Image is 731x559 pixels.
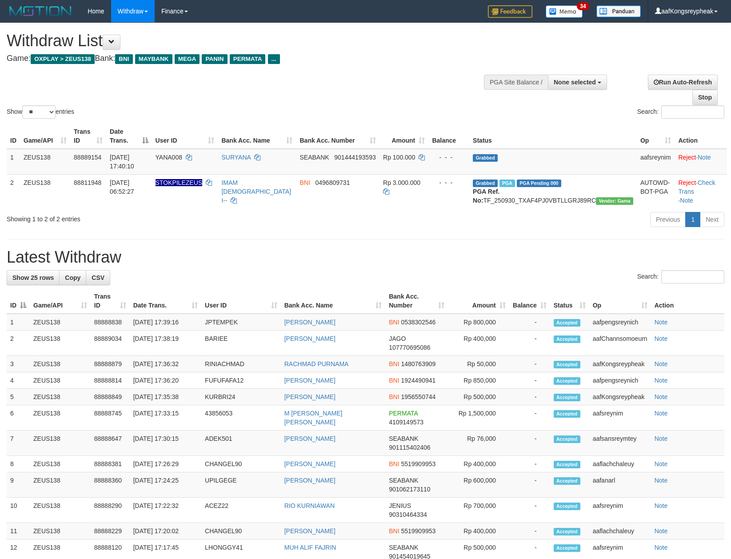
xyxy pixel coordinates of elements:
td: 11 [7,523,30,539]
th: Date Trans.: activate to sort column descending [106,124,152,149]
a: Previous [650,212,686,227]
span: 34 [577,2,589,10]
span: Copy 5519909953 to clipboard [401,527,435,535]
a: Note [655,477,668,484]
a: [PERSON_NAME] [284,527,336,535]
td: - [509,498,550,523]
td: Rp 76,000 [448,431,509,456]
th: User ID: activate to sort column ascending [201,288,281,314]
a: Note [655,410,668,417]
a: MUH ALIF FAJRIN [284,544,336,551]
a: Reject [678,179,696,186]
td: ZEUS138 [30,456,91,472]
td: [DATE] 17:39:16 [130,314,201,331]
span: Rp 100.000 [383,154,415,161]
td: - [509,456,550,472]
th: Bank Acc. Number: activate to sort column ascending [385,288,448,314]
td: 88889034 [91,331,130,356]
span: Accepted [554,461,580,468]
a: Note [655,460,668,467]
td: ZEUS138 [30,498,91,523]
span: JENIUS [389,502,411,509]
td: [DATE] 17:36:32 [130,356,201,372]
span: BNI [115,54,132,64]
td: [DATE] 17:22:32 [130,498,201,523]
span: Copy 5519909953 to clipboard [401,460,435,467]
span: SEABANK [389,435,418,442]
a: Run Auto-Refresh [648,75,718,90]
td: ACEZ22 [201,498,281,523]
td: ZEUS138 [30,331,91,356]
th: Trans ID: activate to sort column ascending [91,288,130,314]
th: Status: activate to sort column ascending [550,288,589,314]
td: ZEUS138 [30,314,91,331]
td: Rp 500,000 [448,389,509,405]
select: Showentries [22,105,56,119]
div: - - - [432,178,466,187]
td: ZEUS138 [30,405,91,431]
a: [PERSON_NAME] [284,377,336,384]
span: Copy 1956550744 to clipboard [401,393,435,400]
td: aafChannsomoeurn [589,331,651,356]
span: Accepted [554,377,580,385]
span: Accepted [554,361,580,368]
a: RACHMAD PURNAMA [284,360,349,367]
td: aafsreynim [589,498,651,523]
td: Rp 700,000 [448,498,509,523]
span: BNI [300,179,310,186]
td: ZEUS138 [30,523,91,539]
th: Action [651,288,724,314]
td: 88888745 [91,405,130,431]
span: BNI [389,377,399,384]
td: 6 [7,405,30,431]
td: FUFUFAFA12 [201,372,281,389]
td: 88888360 [91,472,130,498]
td: - [509,314,550,331]
td: ZEUS138 [30,431,91,456]
td: 7 [7,431,30,456]
span: Copy 1924490941 to clipboard [401,377,435,384]
td: AUTOWD-BOT-PGA [637,174,675,208]
span: BNI [389,393,399,400]
span: 88889154 [74,154,101,161]
td: 1 [7,149,20,175]
span: Marked by aafsreyleap [499,180,515,187]
a: [PERSON_NAME] [284,393,336,400]
a: Note [680,197,693,204]
span: SEABANK [300,154,329,161]
th: Game/API: activate to sort column ascending [20,124,70,149]
a: [PERSON_NAME] [284,460,336,467]
th: Bank Acc. Name: activate to sort column ascending [281,288,385,314]
td: - [509,389,550,405]
label: Search: [637,270,724,283]
span: Accepted [554,410,580,418]
span: Accepted [554,435,580,443]
th: Amount: activate to sort column ascending [448,288,509,314]
td: - [509,331,550,356]
span: SEABANK [389,544,418,551]
span: Copy 0496809731 to clipboard [316,179,350,186]
td: Rp 800,000 [448,314,509,331]
td: [DATE] 17:38:19 [130,331,201,356]
a: Note [655,393,668,400]
span: Copy 901062173110 to clipboard [389,486,430,493]
a: Next [700,212,724,227]
span: Accepted [554,477,580,485]
td: - [509,472,550,498]
span: Grabbed [473,154,498,162]
th: ID: activate to sort column descending [7,288,30,314]
label: Search: [637,105,724,119]
span: OXPLAY > ZEUS138 [31,54,95,64]
td: 8 [7,456,30,472]
td: [DATE] 17:26:29 [130,456,201,472]
th: User ID: activate to sort column ascending [152,124,218,149]
td: aafpengsreynich [589,372,651,389]
a: Note [655,360,668,367]
span: Show 25 rows [12,274,54,281]
td: CHANGEL90 [201,523,281,539]
td: 4 [7,372,30,389]
span: None selected [554,79,596,86]
td: ZEUS138 [20,174,70,208]
a: Stop [692,90,718,105]
span: Accepted [554,503,580,510]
